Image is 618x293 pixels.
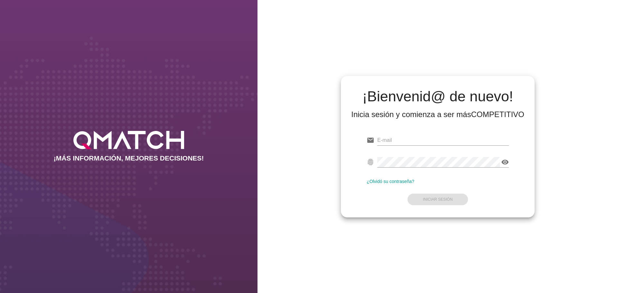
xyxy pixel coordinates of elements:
[471,110,524,119] strong: COMPETITIVO
[351,109,524,120] div: Inicia sesión y comienza a ser más
[501,158,509,166] i: visibility
[377,135,509,145] input: E-mail
[54,154,204,162] h2: ¡MÁS INFORMACIÓN, MEJORES DECISIONES!
[367,179,414,184] a: ¿Olvidó su contraseña?
[367,158,374,166] i: fingerprint
[367,136,374,144] i: email
[351,89,524,104] h2: ¡Bienvenid@ de nuevo!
